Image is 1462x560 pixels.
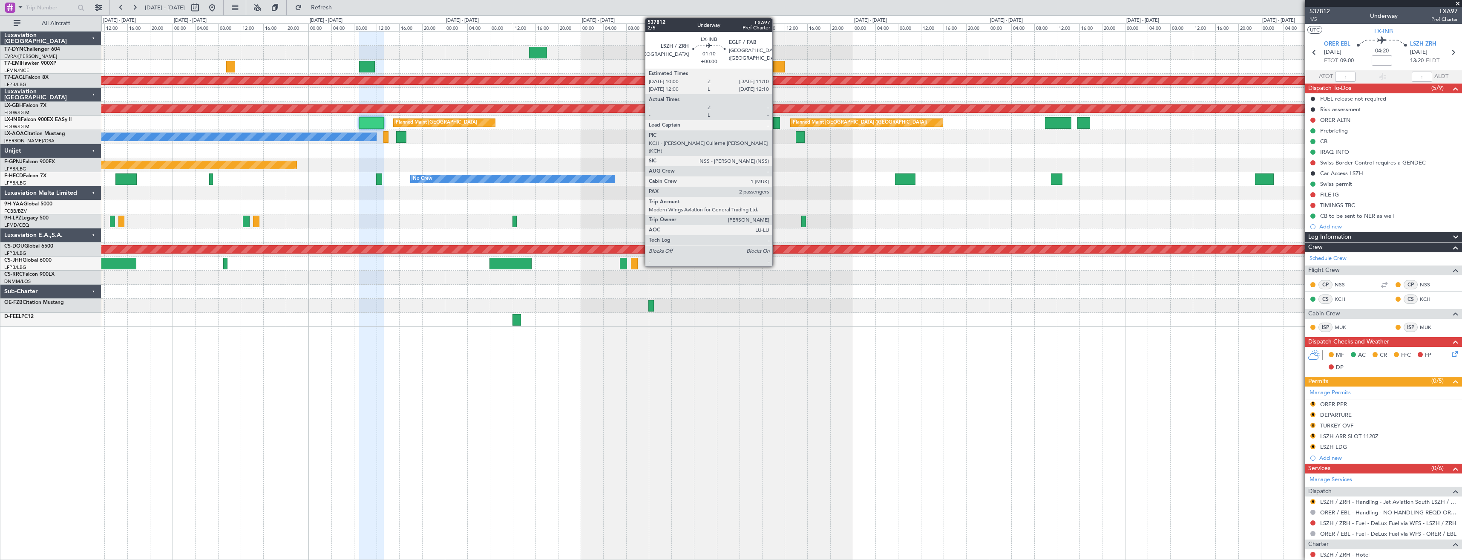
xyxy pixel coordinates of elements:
[830,23,853,31] div: 20:00
[304,5,340,11] span: Refresh
[396,116,477,129] div: Planned Maint [GEOGRAPHIC_DATA]
[1310,412,1315,417] button: R
[1320,212,1394,219] div: CB to be sent to NER as well
[4,166,26,172] a: LFPB/LBG
[1309,254,1347,263] a: Schedule Crew
[4,314,34,319] a: D-FEELPC12
[103,17,136,24] div: [DATE] - [DATE]
[4,124,29,130] a: EDLW/DTM
[446,17,479,24] div: [DATE] - [DATE]
[718,174,743,180] div: WSSL
[4,258,52,263] a: CS-JHHGlobal 6000
[1310,444,1315,449] button: R
[1320,520,1456,527] a: LSZH / ZRH - Fuel - DeLux Fuel via WFS - LSZH / ZRH
[807,23,830,31] div: 16:00
[1431,464,1444,473] span: (0/6)
[1308,337,1389,347] span: Dispatch Checks and Weather
[1374,27,1393,36] span: LX-INB
[1410,48,1427,57] span: [DATE]
[1335,323,1354,331] a: MUK
[4,216,49,221] a: 9H-LPZLegacy 500
[1434,72,1448,81] span: ALDT
[1320,95,1386,102] div: FUEL release not required
[4,75,25,80] span: T7-EAGL
[1308,540,1329,549] span: Charter
[1320,509,1458,516] a: ORER / EBL - Handling - NO HANDLING REQD ORER/EBL
[4,264,26,271] a: LFPB/LBG
[1310,401,1315,407] button: R
[263,23,286,31] div: 16:00
[1336,364,1344,372] span: DP
[4,81,26,88] a: LFPB/LBG
[445,23,467,31] div: 00:00
[1320,443,1347,450] div: LSZH LDG
[4,117,72,122] a: LX-INBFalcon 900EX EASy II
[535,23,558,31] div: 16:00
[1358,351,1366,360] span: AC
[1324,48,1341,57] span: [DATE]
[692,174,717,180] div: HEGN
[718,17,751,24] div: [DATE] - [DATE]
[1309,476,1352,484] a: Manage Services
[26,1,75,14] input: Trip Number
[4,61,56,66] a: T7-EMIHawker 900XP
[490,23,512,31] div: 08:00
[1079,23,1102,31] div: 16:00
[4,53,57,60] a: EVRA/[PERSON_NAME]
[1425,351,1431,360] span: FP
[413,173,432,185] div: No Crew
[1308,487,1332,496] span: Dispatch
[1380,351,1387,360] span: CR
[1410,40,1436,49] span: LSZH ZRH
[4,67,29,74] a: LFMN/NCE
[4,216,21,221] span: 9H-LPZ
[1320,530,1456,537] a: ORER / EBL - Fuel - DeLux Fuel via WFS - ORER / EBL
[1320,401,1347,408] div: ORER PPR
[1335,295,1354,303] a: KCH
[1431,16,1458,23] span: Pref Charter
[1335,72,1356,82] input: --:--
[1308,309,1340,319] span: Cabin Crew
[1011,23,1034,31] div: 04:00
[1310,423,1315,428] button: R
[1125,23,1148,31] div: 00:00
[898,23,921,31] div: 08:00
[173,23,195,31] div: 00:00
[1261,23,1284,31] div: 00:00
[1320,433,1379,440] div: LSZH ARR SLOT 1120Z
[1310,433,1315,439] button: R
[4,173,46,179] a: F-HECDFalcon 7X
[4,250,26,257] a: LFPB/LBG
[1320,411,1352,419] div: DEPARTURE
[4,47,60,52] a: T7-DYNChallenger 604
[1308,84,1351,93] span: Dispatch To-Dos
[1318,323,1332,332] div: ISP
[603,23,626,31] div: 04:00
[377,23,399,31] div: 12:00
[4,202,52,207] a: 9H-YAAGlobal 5000
[740,23,762,31] div: 04:00
[1320,148,1349,156] div: IRAQ INFO
[1431,376,1444,385] span: (0/5)
[467,23,490,31] div: 04:00
[921,23,944,31] div: 12:00
[718,179,743,185] div: 05:10 Z
[1310,499,1315,504] button: R
[1404,294,1418,304] div: CS
[1324,57,1338,65] span: ETOT
[1336,351,1344,360] span: MF
[4,244,53,249] a: CS-DOUGlobal 6500
[1320,127,1348,134] div: Prebriefing
[4,103,23,108] span: LX-GBH
[1404,323,1418,332] div: ISP
[286,23,308,31] div: 20:00
[694,23,717,31] div: 20:00
[1319,454,1458,462] div: Add new
[1320,191,1339,198] div: FILE IG
[4,244,24,249] span: CS-DOU
[1262,17,1295,24] div: [DATE] - [DATE]
[4,110,29,116] a: EDLW/DTM
[1193,23,1215,31] div: 12:00
[1320,180,1352,188] div: Swiss permit
[399,23,422,31] div: 16:00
